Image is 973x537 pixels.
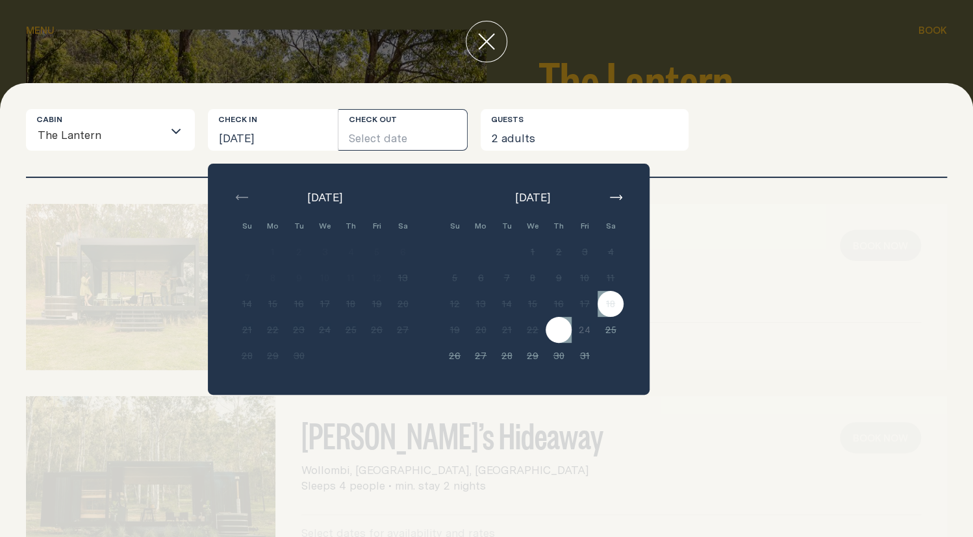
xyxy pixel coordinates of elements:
[338,265,364,291] button: 11
[598,291,624,317] button: 18
[338,109,468,151] button: Select date
[286,265,312,291] button: 9
[572,239,598,265] button: 3
[572,291,598,317] button: 17
[494,317,520,343] button: 21
[572,317,598,343] button: 24
[520,265,546,291] button: 8
[546,265,572,291] button: 9
[520,239,546,265] button: 1
[598,239,624,265] button: 4
[442,265,468,291] button: 5
[364,317,390,343] button: 26
[338,213,364,239] div: Th
[208,109,338,151] button: [DATE]
[598,265,624,291] button: 11
[598,317,624,343] button: 25
[494,291,520,317] button: 14
[26,109,195,151] div: Search for option
[520,213,546,239] div: We
[442,317,468,343] button: 19
[286,343,312,369] button: 30
[491,114,524,125] label: Guests
[546,291,572,317] button: 16
[468,343,494,369] button: 27
[468,291,494,317] button: 13
[520,291,546,317] button: 15
[286,239,312,265] button: 2
[442,213,468,239] div: Su
[260,239,286,265] button: 1
[102,123,163,150] input: Search for option
[286,213,312,239] div: Tu
[312,291,338,317] button: 17
[442,291,468,317] button: 12
[338,317,364,343] button: 25
[515,190,550,205] span: [DATE]
[572,213,598,239] div: Fri
[234,343,260,369] button: 28
[468,213,494,239] div: Mo
[546,343,572,369] button: 30
[312,239,338,265] button: 3
[494,343,520,369] button: 28
[260,343,286,369] button: 29
[286,291,312,317] button: 16
[260,213,286,239] div: Mo
[468,265,494,291] button: 6
[260,291,286,317] button: 15
[520,317,546,343] button: 22
[364,291,390,317] button: 19
[260,317,286,343] button: 22
[546,239,572,265] button: 2
[390,239,416,265] button: 6
[546,317,572,343] button: 23
[390,317,416,343] button: 27
[364,265,390,291] button: 12
[390,265,416,291] button: 13
[572,343,598,369] button: 31
[338,239,364,265] button: 4
[390,213,416,239] div: Sa
[520,343,546,369] button: 29
[260,265,286,291] button: 8
[312,213,338,239] div: We
[598,213,624,239] div: Sa
[468,317,494,343] button: 20
[364,213,390,239] div: Fri
[37,120,102,150] span: The Lantern
[286,317,312,343] button: 23
[466,21,507,62] button: close
[234,213,260,239] div: Su
[546,213,572,239] div: Th
[494,265,520,291] button: 7
[390,291,416,317] button: 20
[442,343,468,369] button: 26
[481,109,689,151] button: 2 adults
[312,265,338,291] button: 10
[572,265,598,291] button: 10
[234,291,260,317] button: 14
[494,213,520,239] div: Tu
[338,291,364,317] button: 18
[364,239,390,265] button: 5
[312,317,338,343] button: 24
[307,190,342,205] span: [DATE]
[234,317,260,343] button: 21
[234,265,260,291] button: 7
